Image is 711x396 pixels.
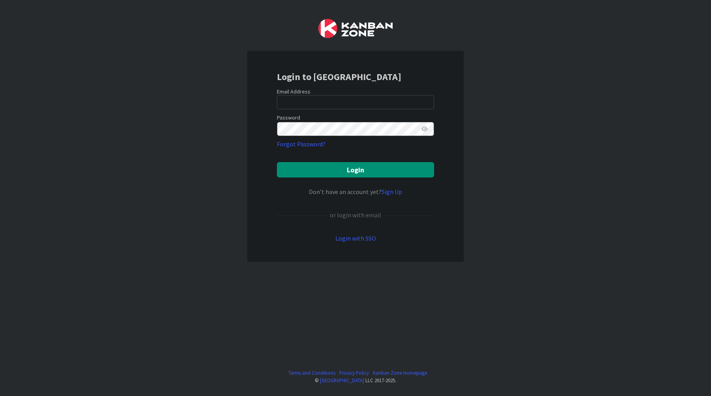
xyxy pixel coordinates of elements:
[318,19,393,38] img: Kanban Zone
[277,88,310,95] label: Email Address
[382,188,402,196] a: Sign Up
[284,377,427,384] div: © LLC 2017- 2025 .
[373,369,427,377] a: Kanban Zone Homepage
[288,369,335,377] a: Terms and Conditions
[277,114,300,122] label: Password
[320,377,364,383] a: [GEOGRAPHIC_DATA]
[277,162,434,177] button: Login
[277,187,434,196] div: Don’t have an account yet?
[277,139,325,149] a: Forgot Password?
[335,234,376,242] a: Login with SSO
[277,71,401,83] b: Login to [GEOGRAPHIC_DATA]
[339,369,369,377] a: Privacy Policy
[328,210,383,220] div: or login with email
